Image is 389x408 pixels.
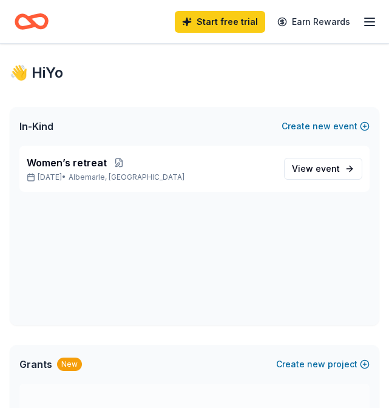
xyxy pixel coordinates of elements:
a: Start free trial [175,11,265,33]
span: new [313,119,331,134]
div: New [57,358,82,371]
span: new [307,357,325,372]
button: Createnewproject [276,357,370,372]
span: event [316,163,340,174]
span: View [292,161,340,176]
div: 👋 Hi Yo [10,63,379,83]
span: In-Kind [19,119,53,134]
button: Createnewevent [282,119,370,134]
a: Earn Rewards [270,11,357,33]
p: [DATE] • [27,172,274,182]
a: Home [15,7,49,36]
a: View event [284,158,362,180]
span: Grants [19,357,52,372]
span: Women’s retreat [27,155,107,170]
span: Albemarle, [GEOGRAPHIC_DATA] [69,172,184,182]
